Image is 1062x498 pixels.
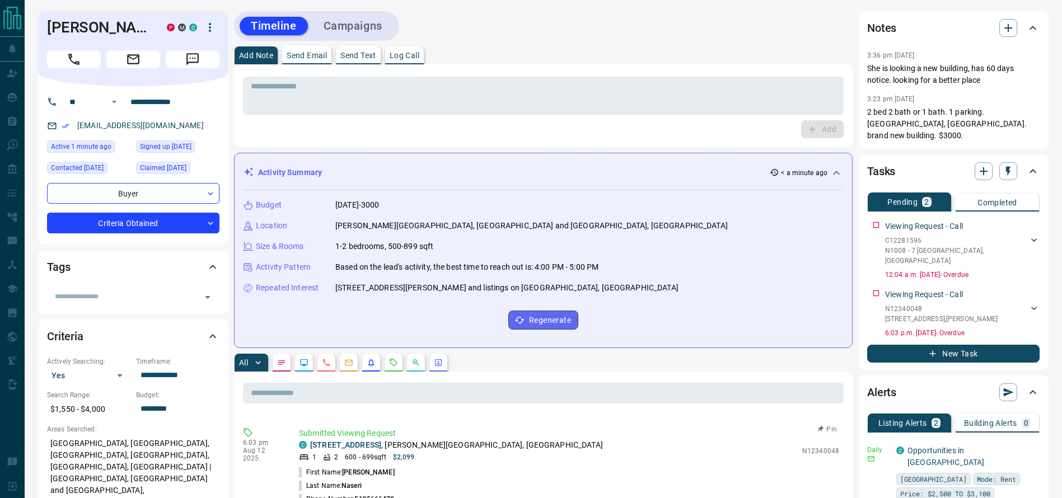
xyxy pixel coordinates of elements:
div: Mon Jul 07 2025 [136,140,219,156]
div: Mon Jul 21 2025 [47,162,130,177]
button: Timeline [240,17,308,35]
p: Pending [887,198,918,206]
div: Tags [47,253,219,280]
div: Criteria [47,323,219,350]
span: Signed up [DATE] [140,141,191,152]
p: Send Text [340,51,376,59]
span: Mode: Rent [977,473,1016,485]
p: 1 [312,452,316,462]
svg: Opportunities [411,358,420,367]
a: [STREET_ADDRESS] [310,440,381,449]
div: mrloft.ca [178,24,186,31]
div: N12340048[STREET_ADDRESS],[PERSON_NAME] [885,302,1040,326]
div: C12281596N1008 - 7 [GEOGRAPHIC_DATA],[GEOGRAPHIC_DATA] [885,233,1040,268]
span: Active 1 minute ago [51,141,111,152]
p: Actively Searching: [47,356,130,367]
p: Last Name: [299,481,362,491]
p: 2 [334,452,338,462]
p: Activity Summary [258,167,322,178]
p: $2,099 [393,452,415,462]
div: Notes [867,15,1040,41]
p: [DATE]-3000 [335,199,379,211]
p: Daily [867,445,890,455]
p: Based on the lead's activity, the best time to reach out is: 4:00 PM - 5:00 PM [335,261,598,273]
p: All [239,359,248,367]
svg: Listing Alerts [367,358,376,367]
div: Alerts [867,379,1040,406]
p: Budget [256,199,282,211]
div: Yes [47,367,130,384]
p: , [PERSON_NAME][GEOGRAPHIC_DATA], [GEOGRAPHIC_DATA] [310,439,603,451]
div: property.ca [167,24,175,31]
p: Areas Searched: [47,424,219,434]
p: Submitted Viewing Request [299,427,839,439]
p: 1-2 bedrooms, 500-899 sqft [335,241,433,252]
svg: Email Verified [62,122,69,130]
p: Viewing Request - Call [885,289,963,300]
p: 6:03 pm [243,439,282,447]
span: Message [166,50,219,68]
div: Tasks [867,158,1040,185]
p: < a minute ago [781,168,827,178]
p: $1,550 - $4,000 [47,400,130,419]
svg: Notes [277,358,286,367]
h1: [PERSON_NAME] [47,18,150,36]
p: Add Note [239,51,273,59]
p: 6:03 p.m. [DATE] - Overdue [885,328,1040,338]
button: Open [200,289,216,305]
p: Location [256,220,287,232]
p: [PERSON_NAME][GEOGRAPHIC_DATA], [GEOGRAPHIC_DATA] and [GEOGRAPHIC_DATA], [GEOGRAPHIC_DATA] [335,220,728,232]
p: Aug 12 2025 [243,447,282,462]
p: 2 bed 2 bath or 1 bath. 1 parking. [GEOGRAPHIC_DATA], [GEOGRAPHIC_DATA]. brand new building. $3000. [867,106,1040,142]
p: Repeated Interest [256,282,319,294]
span: [GEOGRAPHIC_DATA] [900,473,967,485]
svg: Agent Actions [434,358,443,367]
p: Building Alerts [964,419,1017,427]
p: C12281596 [885,236,1028,246]
button: Campaigns [312,17,394,35]
h2: Tasks [867,162,895,180]
p: 2 [924,198,929,206]
h2: Notes [867,19,896,37]
p: 3:36 pm [DATE] [867,51,915,59]
span: Naseri [341,482,362,490]
span: Claimed [DATE] [140,162,186,173]
a: Opportunities in [GEOGRAPHIC_DATA] [907,446,984,467]
h2: Alerts [867,383,896,401]
p: N1008 - 7 [GEOGRAPHIC_DATA] , [GEOGRAPHIC_DATA] [885,246,1028,266]
p: First Name: [299,467,395,477]
p: 0 [1024,419,1028,427]
a: [EMAIL_ADDRESS][DOMAIN_NAME] [77,121,204,130]
p: N12340048 [802,446,839,456]
div: Activity Summary< a minute ago [244,162,843,183]
span: Contacted [DATE] [51,162,104,173]
div: Wed Jul 09 2025 [136,162,219,177]
p: Size & Rooms [256,241,304,252]
p: Listing Alerts [878,419,927,427]
div: Tue Aug 12 2025 [47,140,130,156]
svg: Email [867,455,875,463]
svg: Emails [344,358,353,367]
p: Timeframe: [136,356,219,367]
p: Log Call [390,51,419,59]
p: Search Range: [47,390,130,400]
svg: Calls [322,358,331,367]
h2: Tags [47,258,70,276]
svg: Lead Browsing Activity [300,358,308,367]
button: New Task [867,345,1040,363]
p: Budget: [136,390,219,400]
p: N12340048 [885,304,998,314]
svg: Requests [389,358,398,367]
div: Buyer [47,183,219,204]
button: Open [107,95,121,109]
div: Criteria Obtained [47,213,219,233]
p: 12:04 a.m. [DATE] - Overdue [885,270,1040,280]
h2: Criteria [47,327,83,345]
p: Activity Pattern [256,261,311,273]
p: [STREET_ADDRESS][PERSON_NAME] and listings on [GEOGRAPHIC_DATA], [GEOGRAPHIC_DATA] [335,282,679,294]
p: 3:23 pm [DATE] [867,95,915,103]
p: 600 - 699 sqft [345,452,386,462]
span: Call [47,50,101,68]
div: condos.ca [189,24,197,31]
p: 2 [934,419,938,427]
